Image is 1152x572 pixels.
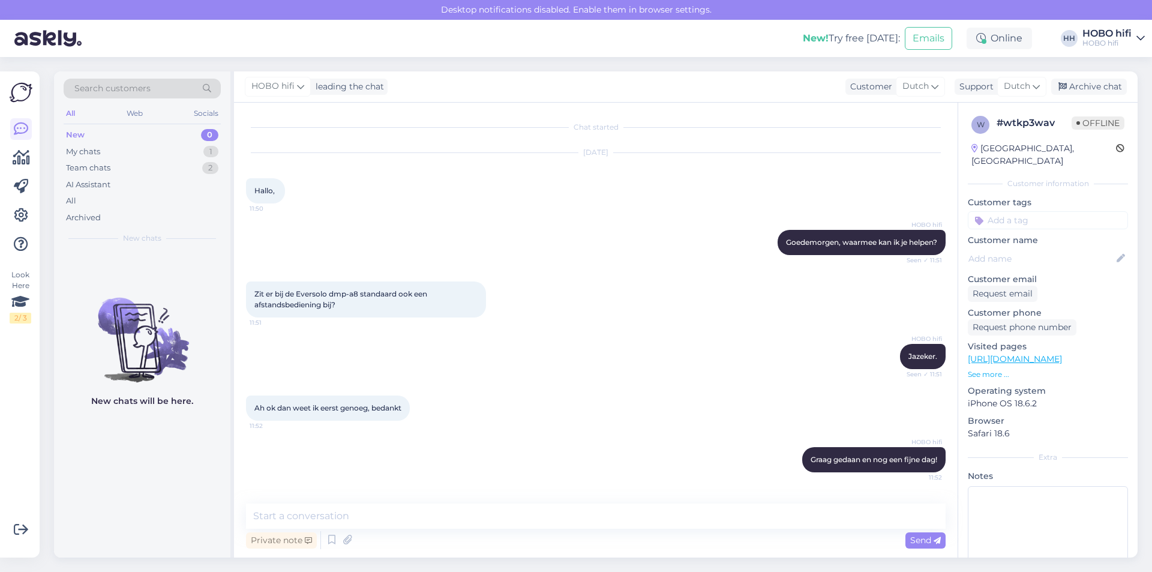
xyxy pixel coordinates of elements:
[811,455,937,464] span: Graag gedaan en nog een fijne dag!
[905,27,952,50] button: Emails
[968,397,1128,410] p: iPhone OS 18.6.2
[251,80,295,93] span: HOBO hifi
[845,80,892,93] div: Customer
[803,31,900,46] div: Try free [DATE]:
[968,427,1128,440] p: Safari 18.6
[968,234,1128,247] p: Customer name
[968,354,1062,364] a: [URL][DOMAIN_NAME]
[977,120,985,129] span: w
[803,32,829,44] b: New!
[910,535,941,546] span: Send
[246,122,946,133] div: Chat started
[10,313,31,324] div: 2 / 3
[66,212,101,224] div: Archived
[250,318,295,327] span: 11:51
[968,286,1037,302] div: Request email
[902,80,929,93] span: Dutch
[968,470,1128,483] p: Notes
[246,532,317,549] div: Private note
[66,146,100,158] div: My chats
[897,220,942,229] span: HOBO hifi
[1082,29,1132,38] div: HOBO hifi
[66,129,85,141] div: New
[897,473,942,482] span: 11:52
[64,106,77,121] div: All
[311,80,384,93] div: leading the chat
[1061,30,1078,47] div: HH
[786,238,937,247] span: Goedemorgen, waarmee kan ik je helpen?
[897,256,942,265] span: Seen ✓ 11:51
[124,106,145,121] div: Web
[202,162,218,174] div: 2
[66,179,110,191] div: AI Assistant
[1051,79,1127,95] div: Archive chat
[967,28,1032,49] div: Online
[191,106,221,121] div: Socials
[968,369,1128,380] p: See more ...
[1082,38,1132,48] div: HOBO hifi
[968,307,1128,319] p: Customer phone
[254,289,429,309] span: Zit er bij de Eversolo dmp-a8 standaard ook een afstandsbediening bij?
[74,82,151,95] span: Search customers
[10,269,31,324] div: Look Here
[254,186,275,195] span: Hallo,
[997,116,1072,130] div: # wtkp3wav
[968,211,1128,229] input: Add a tag
[968,273,1128,286] p: Customer email
[968,385,1128,397] p: Operating system
[908,352,937,361] span: Jazeker.
[968,252,1114,265] input: Add name
[246,147,946,158] div: [DATE]
[123,233,161,244] span: New chats
[968,415,1128,427] p: Browser
[971,142,1116,167] div: [GEOGRAPHIC_DATA], [GEOGRAPHIC_DATA]
[897,438,942,447] span: HOBO hifi
[968,196,1128,209] p: Customer tags
[1004,80,1030,93] span: Dutch
[897,370,942,379] span: Seen ✓ 11:51
[955,80,994,93] div: Support
[968,340,1128,353] p: Visited pages
[66,162,110,174] div: Team chats
[10,81,32,104] img: Askly Logo
[1082,29,1145,48] a: HOBO hifiHOBO hifi
[968,319,1076,336] div: Request phone number
[203,146,218,158] div: 1
[201,129,218,141] div: 0
[66,195,76,207] div: All
[968,452,1128,463] div: Extra
[1072,116,1124,130] span: Offline
[54,276,230,384] img: No chats
[968,178,1128,189] div: Customer information
[250,421,295,430] span: 11:52
[254,403,401,412] span: Ah ok dan weet ik eerst genoeg, bedankt
[250,204,295,213] span: 11:50
[91,395,193,408] p: New chats will be here.
[897,334,942,343] span: HOBO hifi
